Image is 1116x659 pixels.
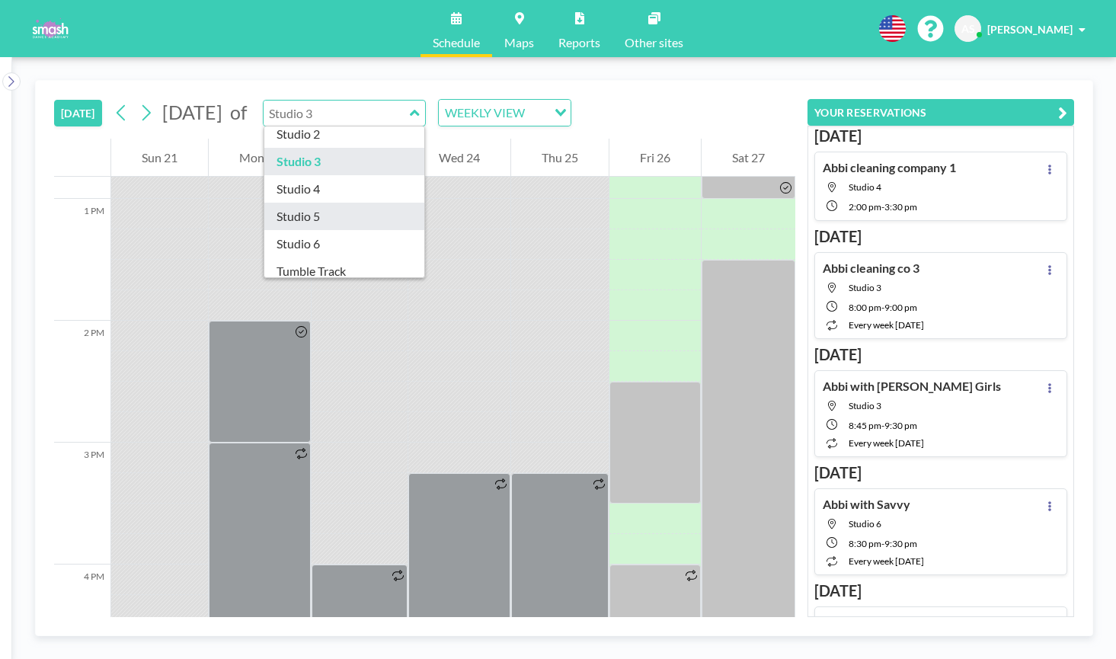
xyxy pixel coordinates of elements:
h3: [DATE] [814,227,1067,246]
h3: [DATE] [814,463,1067,482]
div: Studio 2 [264,120,425,148]
span: - [881,538,884,549]
div: Fri 26 [609,139,701,177]
span: 3:30 PM [884,201,917,213]
span: Schedule [433,37,480,49]
h3: [DATE] [814,345,1067,364]
span: 8:30 PM [849,538,881,549]
div: Wed 24 [408,139,510,177]
span: 9:30 PM [884,420,917,431]
input: Studio 3 [264,101,410,126]
span: Maps [504,37,534,49]
div: Search for option [439,100,571,126]
div: Sat 27 [702,139,795,177]
span: 9:30 PM [884,538,917,549]
span: Studio 3 [849,282,881,293]
span: Other sites [625,37,683,49]
div: Sun 21 [111,139,208,177]
h4: Abbi with Savvy [823,497,910,512]
h3: [DATE] [814,126,1067,146]
div: Thu 25 [511,139,609,177]
span: - [881,201,884,213]
h4: Abbi cleaning co 3 [823,261,919,276]
span: Studio 4 [849,181,881,193]
button: [DATE] [54,100,102,126]
img: organization-logo [24,14,75,44]
button: YOUR RESERVATIONS [807,99,1074,126]
span: Studio 6 [849,518,881,529]
span: of [230,101,247,124]
span: every week [DATE] [849,555,924,567]
span: AS [961,22,975,36]
span: 2:00 PM [849,201,881,213]
span: [PERSON_NAME] [987,23,1073,36]
span: every week [DATE] [849,437,924,449]
h4: Abbi with [PERSON_NAME] Girls [823,379,1001,394]
div: 2 PM [54,321,110,443]
span: - [881,420,884,431]
div: Studio 4 [264,175,425,203]
h4: Abbi cleaning company 1 [823,615,956,630]
span: WEEKLY VIEW [442,103,528,123]
span: [DATE] [162,101,222,123]
span: every week [DATE] [849,319,924,331]
span: 9:00 PM [884,302,917,313]
span: 8:45 PM [849,420,881,431]
span: - [881,302,884,313]
div: Studio 5 [264,203,425,230]
div: Mon 22 [209,139,311,177]
h4: Abbi cleaning company 1 [823,160,956,175]
span: 8:00 PM [849,302,881,313]
h3: [DATE] [814,581,1067,600]
input: Search for option [529,103,545,123]
div: Tumble Track [264,258,425,285]
span: Reports [558,37,600,49]
div: Studio 6 [264,230,425,258]
div: 3 PM [54,443,110,565]
div: 1 PM [54,199,110,321]
div: Studio 3 [264,148,425,175]
span: Studio 3 [849,400,881,411]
